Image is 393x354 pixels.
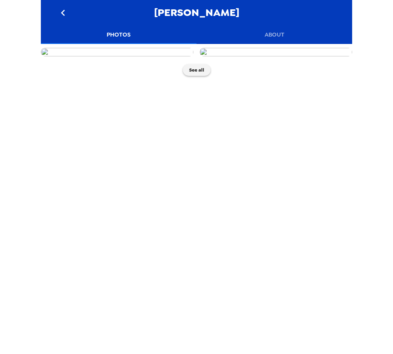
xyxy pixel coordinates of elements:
button: Photos [41,25,196,44]
img: user-266609 [41,48,193,56]
button: About [196,25,352,44]
button: See all [183,64,211,76]
img: user-266607 [200,48,352,56]
span: [PERSON_NAME] [154,7,239,18]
